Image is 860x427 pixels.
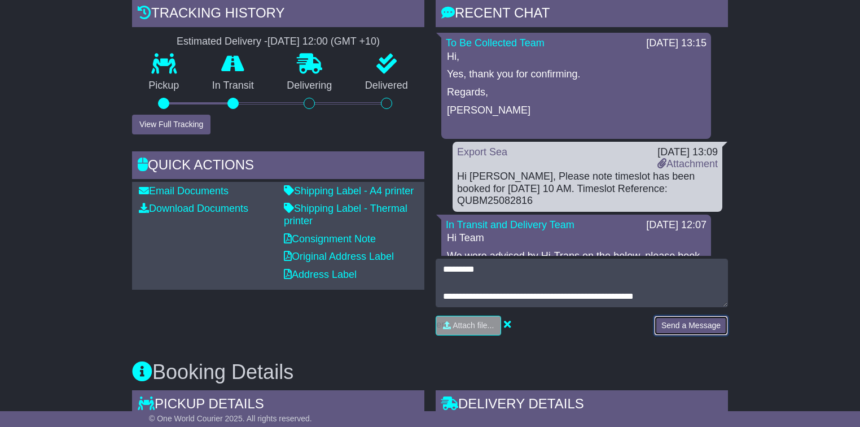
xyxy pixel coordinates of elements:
[447,250,705,274] p: We were advised by Hi-Trans on the below, please book for delivery on [DATE]
[270,80,349,92] p: Delivering
[284,203,407,226] a: Shipping Label - Thermal printer
[196,80,271,92] p: In Transit
[654,316,728,335] button: Send a Message
[457,171,718,207] div: Hi [PERSON_NAME], Please note timeslot has been booked for [DATE] 10 AM. Timeslot Reference: QUBM...
[139,185,229,197] a: Email Documents
[446,219,574,230] a: In Transit and Delivery Team
[349,80,425,92] p: Delivered
[457,146,507,158] a: Export Sea
[139,203,248,214] a: Download Documents
[446,37,545,49] a: To Be Collected Team
[447,104,705,117] p: [PERSON_NAME]
[284,185,414,197] a: Shipping Label - A4 printer
[132,80,196,92] p: Pickup
[132,36,424,48] div: Estimated Delivery -
[447,68,705,81] p: Yes, thank you for confirming.
[646,219,707,232] div: [DATE] 12:07
[447,86,705,99] p: Regards,
[657,146,718,159] div: [DATE] 13:09
[436,390,728,421] div: Delivery Details
[447,51,705,63] p: Hi,
[132,361,728,384] h3: Booking Details
[447,232,705,245] p: Hi Team
[646,37,707,50] div: [DATE] 13:15
[132,151,424,182] div: Quick Actions
[267,36,380,48] div: [DATE] 12:00 (GMT +10)
[657,158,718,169] a: Attachment
[284,251,394,262] a: Original Address Label
[284,233,376,245] a: Consignment Note
[132,390,424,421] div: Pickup Details
[284,269,357,280] a: Address Label
[149,414,312,423] span: © One World Courier 2025. All rights reserved.
[132,115,210,134] button: View Full Tracking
